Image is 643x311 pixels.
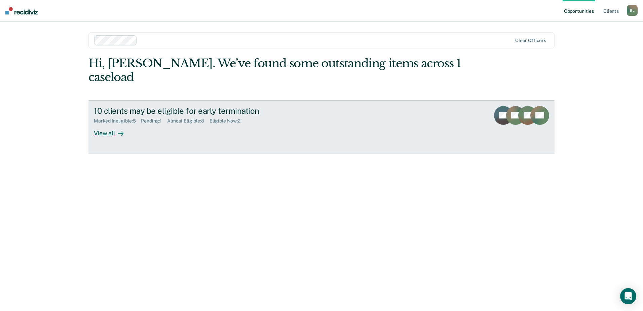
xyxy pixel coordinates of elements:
div: Marked Ineligible : 5 [94,118,141,124]
div: Open Intercom Messenger [620,288,636,304]
div: View all [94,124,131,137]
img: Recidiviz [5,7,38,14]
div: 10 clients may be eligible for early termination [94,106,330,116]
div: Clear officers [515,38,546,43]
div: B L [627,5,638,16]
button: BL [627,5,638,16]
div: Eligible Now : 2 [210,118,246,124]
div: Hi, [PERSON_NAME]. We’ve found some outstanding items across 1 caseload [88,57,461,84]
div: Almost Eligible : 8 [167,118,210,124]
a: 10 clients may be eligible for early terminationMarked Ineligible:5Pending:1Almost Eligible:8Elig... [88,100,555,153]
div: Pending : 1 [141,118,167,124]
